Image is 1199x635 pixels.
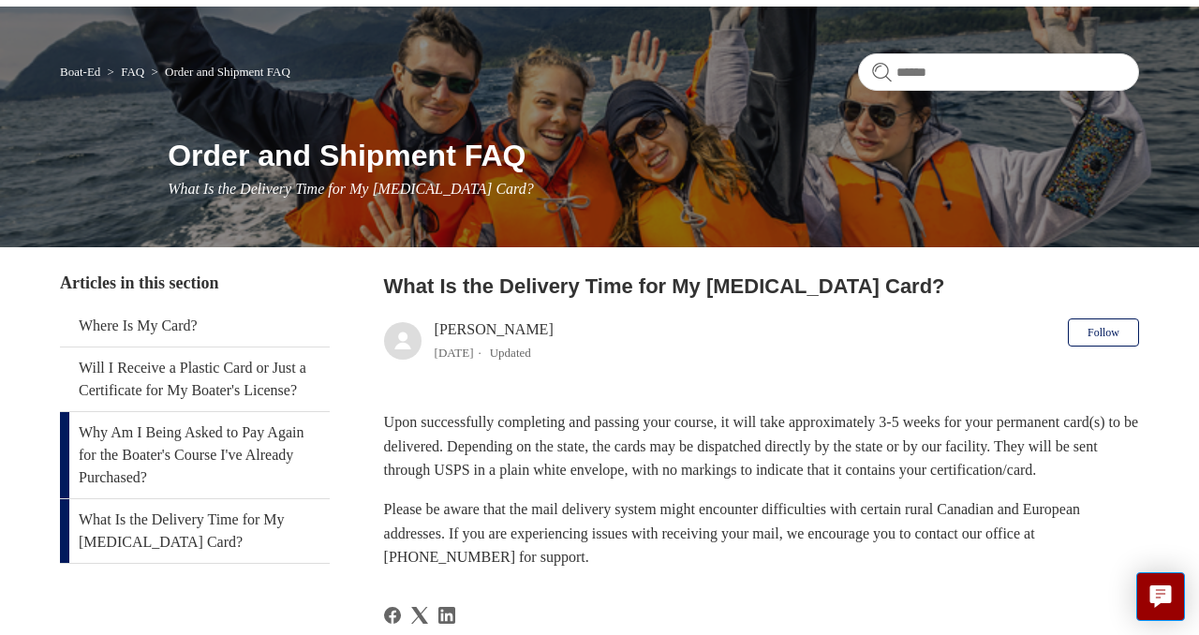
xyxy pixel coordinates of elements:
a: Facebook [384,607,401,624]
span: What Is the Delivery Time for My [MEDICAL_DATA] Card? [168,181,533,197]
a: LinkedIn [438,607,455,624]
li: FAQ [104,65,148,79]
button: Follow Article [1068,318,1139,347]
li: Boat-Ed [60,65,104,79]
a: Where Is My Card? [60,305,330,347]
svg: Share this page on Facebook [384,607,401,624]
a: What Is the Delivery Time for My [MEDICAL_DATA] Card? [60,499,330,563]
button: Live chat [1136,572,1185,621]
a: Order and Shipment FAQ [165,65,290,79]
a: Boat-Ed [60,65,100,79]
h2: What Is the Delivery Time for My Boating Card? [384,271,1139,302]
input: Search [858,53,1139,91]
span: Articles in this section [60,273,218,292]
div: [PERSON_NAME] [435,318,554,363]
p: Upon successfully completing and passing your course, it will take approximately 3-5 weeks for yo... [384,410,1139,482]
a: FAQ [121,65,144,79]
svg: Share this page on X Corp [411,607,428,624]
li: Order and Shipment FAQ [147,65,289,79]
p: Please be aware that the mail delivery system might encounter difficulties with certain rural Can... [384,497,1139,569]
li: Updated [490,346,531,360]
a: Will I Receive a Plastic Card or Just a Certificate for My Boater's License? [60,347,330,411]
svg: Share this page on LinkedIn [438,607,455,624]
a: X Corp [411,607,428,624]
time: 05/09/2024, 19:28 [435,346,474,360]
a: Why Am I Being Asked to Pay Again for the Boater's Course I've Already Purchased? [60,412,330,498]
h1: Order and Shipment FAQ [168,133,1139,178]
